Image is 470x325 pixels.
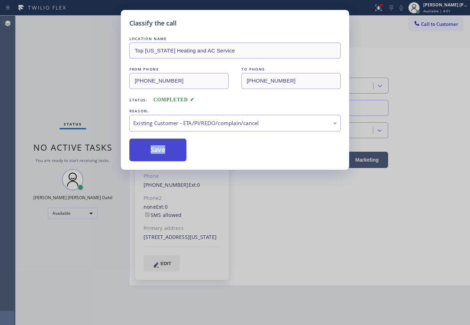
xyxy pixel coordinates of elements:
[241,73,341,89] input: To phone
[129,139,186,161] button: Save
[129,66,229,73] div: FROM PHONE
[129,107,341,115] div: REASON:
[129,35,341,43] div: LOCATION NAME
[129,18,177,28] h5: Classify the call
[129,97,148,102] span: Status:
[133,119,337,127] div: Existing Customer - ETA/PI/REDO/complain/cancel
[153,97,195,102] span: COMPLETED
[129,73,229,89] input: From phone
[241,66,341,73] div: TO PHONE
